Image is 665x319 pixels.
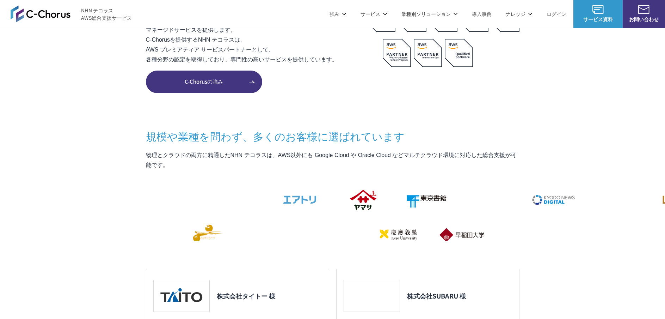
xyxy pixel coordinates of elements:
img: フジモトHD [207,186,264,214]
p: 物理とクラウドの両方に精通したNHN テコラスは、AWS以外にも Google Cloud や Oracle Cloud などマルチクラウド環境に対応した総合支援が可能です。 [146,150,519,170]
p: 強み [330,10,346,18]
p: 業種別ソリューション [401,10,458,18]
img: エイチーム [116,221,172,249]
p: サービス [361,10,387,18]
img: 早稲田大学 [433,221,489,249]
img: エアトリ [271,186,327,214]
img: 一橋大学 [496,221,553,249]
img: AWS総合支援サービス C-Chorus サービス資料 [592,5,604,14]
img: 国境なき医師団 [242,221,299,249]
img: まぐまぐ [588,186,644,214]
img: 東京書籍 [398,186,454,214]
p: ナレッジ [506,10,532,18]
img: クリスピー・クリーム・ドーナツ [461,186,517,214]
span: C-Chorusの強み [146,78,262,86]
span: NHN テコラス AWS総合支援サービス [81,7,132,22]
img: 住友生命保険相互 [144,186,200,214]
a: AWS総合支援サービス C-Chorus NHN テコラスAWS総合支援サービス [11,5,132,22]
img: クリーク・アンド・リバー [179,221,235,249]
img: 日本財団 [306,221,362,249]
h3: 株式会社SUBARU 様 [407,291,466,300]
img: ヤマサ醤油 [334,186,390,214]
span: サービス資料 [573,16,623,23]
img: 三菱地所 [17,186,73,214]
img: 株式会社SUBARU [347,284,396,308]
img: ミズノ [80,186,137,214]
img: お問い合わせ [638,5,649,14]
h3: 株式会社タイトー 様 [217,291,275,300]
img: 大阪工業大学 [560,221,616,249]
a: 導入事例 [472,10,492,18]
img: 慶應義塾 [369,221,426,249]
h3: 規模や業種を問わず、 多くのお客様に選ばれています [146,128,519,143]
a: ログイン [547,10,566,18]
img: ファンコミュニケーションズ [52,221,109,249]
img: AWS総合支援サービス C-Chorus [11,5,70,22]
img: 株式会社タイトー [157,284,206,308]
span: お問い合わせ [623,16,665,23]
a: C-Chorusの強み [146,71,262,93]
img: 共同通信デジタル [524,185,581,213]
